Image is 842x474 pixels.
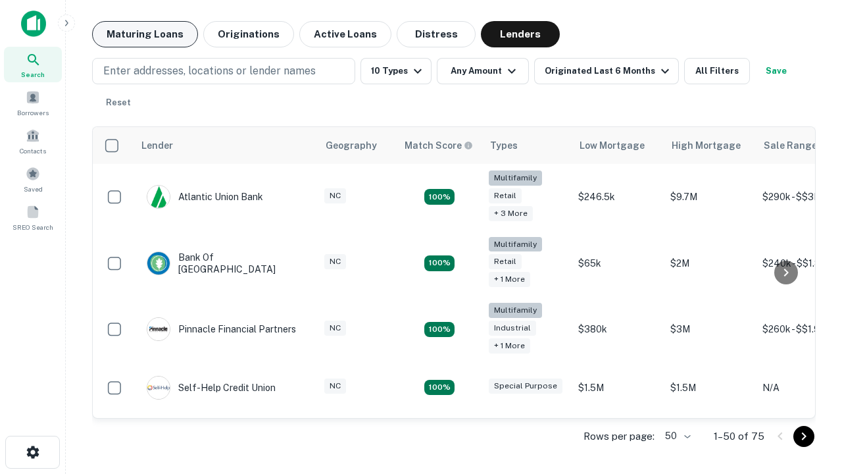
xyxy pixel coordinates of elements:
div: Special Purpose [489,379,562,394]
button: Maturing Loans [92,21,198,47]
div: Atlantic Union Bank [147,185,263,209]
div: NC [324,379,346,394]
th: Low Mortgage [572,127,664,164]
div: Low Mortgage [580,138,645,153]
div: + 1 more [489,338,530,354]
iframe: Chat Widget [776,327,842,390]
div: NC [324,254,346,269]
h6: Match Score [405,138,470,153]
div: Capitalize uses an advanced AI algorithm to match your search with the best lender. The match sco... [405,138,473,153]
th: Capitalize uses an advanced AI algorithm to match your search with the best lender. The match sco... [397,127,482,164]
button: Originated Last 6 Months [534,58,679,84]
a: Saved [4,161,62,197]
p: 1–50 of 75 [714,429,764,444]
span: Borrowers [17,107,49,118]
a: Contacts [4,123,62,159]
button: 10 Types [360,58,432,84]
th: High Mortgage [664,127,756,164]
div: NC [324,321,346,336]
div: Pinnacle Financial Partners [147,317,296,341]
td: $9.7M [664,164,756,230]
td: $1.5M [572,363,664,413]
td: $2M [664,230,756,297]
div: Lender [141,138,173,153]
a: SREO Search [4,199,62,235]
div: Industrial [489,321,536,336]
td: $3M [664,296,756,363]
img: picture [147,377,170,399]
a: Borrowers [4,85,62,120]
span: Saved [24,184,43,194]
div: Geography [326,138,377,153]
div: NC [324,188,346,203]
img: picture [147,252,170,275]
td: $380k [572,296,664,363]
div: Matching Properties: 17, hasApolloMatch: undefined [424,255,455,271]
span: Contacts [20,145,46,156]
span: Search [21,69,45,80]
button: Reset [97,90,139,116]
div: High Mortgage [672,138,741,153]
td: $1.5M [664,363,756,413]
div: Multifamily [489,237,542,252]
div: 50 [660,427,693,446]
span: SREO Search [12,222,53,232]
div: Matching Properties: 11, hasApolloMatch: undefined [424,380,455,396]
p: Rows per page: [583,429,655,444]
img: picture [147,186,170,208]
div: Multifamily [489,303,542,318]
button: Active Loans [299,21,391,47]
button: Originations [203,21,294,47]
div: Retail [489,188,522,203]
button: Save your search to get updates of matches that match your search criteria. [755,58,797,84]
td: $65k [572,230,664,297]
div: Types [490,138,518,153]
button: Enter addresses, locations or lender names [92,58,355,84]
div: Matching Properties: 13, hasApolloMatch: undefined [424,322,455,338]
button: Any Amount [437,58,529,84]
div: + 1 more [489,272,530,287]
div: Bank Of [GEOGRAPHIC_DATA] [147,251,305,275]
a: Search [4,47,62,82]
th: Geography [318,127,397,164]
div: Sale Range [764,138,817,153]
td: $246.5k [572,164,664,230]
div: Matching Properties: 10, hasApolloMatch: undefined [424,189,455,205]
button: All Filters [684,58,750,84]
button: Distress [397,21,476,47]
th: Lender [134,127,318,164]
th: Types [482,127,572,164]
p: Enter addresses, locations or lender names [103,63,316,79]
button: Lenders [481,21,560,47]
img: picture [147,318,170,340]
div: Retail [489,254,522,269]
div: Self-help Credit Union [147,376,276,400]
button: Go to next page [793,426,814,447]
div: Originated Last 6 Months [545,63,673,79]
img: capitalize-icon.png [21,11,46,37]
div: + 3 more [489,206,533,221]
div: Multifamily [489,171,542,186]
